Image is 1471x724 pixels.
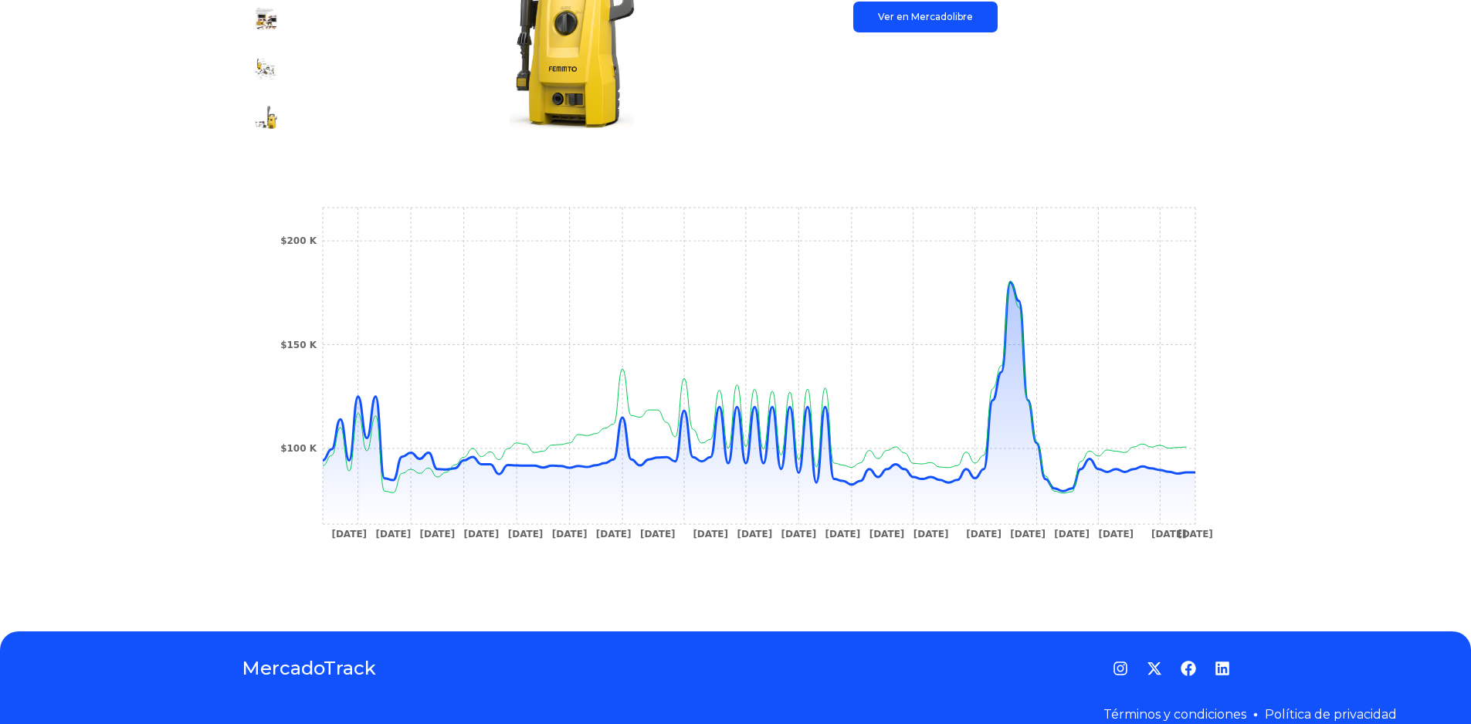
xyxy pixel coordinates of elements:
[419,529,455,540] tspan: [DATE]
[1178,529,1213,540] tspan: [DATE]
[1010,529,1046,540] tspan: [DATE]
[913,529,948,540] tspan: [DATE]
[1113,661,1128,676] a: Instagram
[280,340,317,350] tspan: $150 K
[1215,661,1230,676] a: LinkedIn
[280,235,317,246] tspan: $200 K
[853,2,998,32] a: Ver en Mercadolibre
[639,529,675,540] tspan: [DATE]
[375,529,411,540] tspan: [DATE]
[966,529,1002,540] tspan: [DATE]
[781,529,816,540] tspan: [DATE]
[254,105,279,130] img: Hidrolavadora Electrica Femmto HLT203 1400W Alta presion 1600 Psi
[595,529,631,540] tspan: [DATE]
[1147,661,1162,676] a: Twitter
[331,529,367,540] tspan: [DATE]
[463,529,499,540] tspan: [DATE]
[1098,529,1134,540] tspan: [DATE]
[242,656,376,681] a: MercadoTrack
[869,529,904,540] tspan: [DATE]
[254,56,279,80] img: Hidrolavadora Electrica Femmto HLT203 1400W Alta presion 1600 Psi
[1265,707,1397,722] a: Política de privacidad
[254,6,279,31] img: Hidrolavadora Electrica Femmto HLT203 1400W Alta presion 1600 Psi
[507,529,543,540] tspan: [DATE]
[1054,529,1090,540] tspan: [DATE]
[825,529,860,540] tspan: [DATE]
[737,529,772,540] tspan: [DATE]
[1151,529,1186,540] tspan: [DATE]
[1103,707,1246,722] a: Términos y condiciones
[1181,661,1196,676] a: Facebook
[693,529,728,540] tspan: [DATE]
[280,443,317,454] tspan: $100 K
[551,529,587,540] tspan: [DATE]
